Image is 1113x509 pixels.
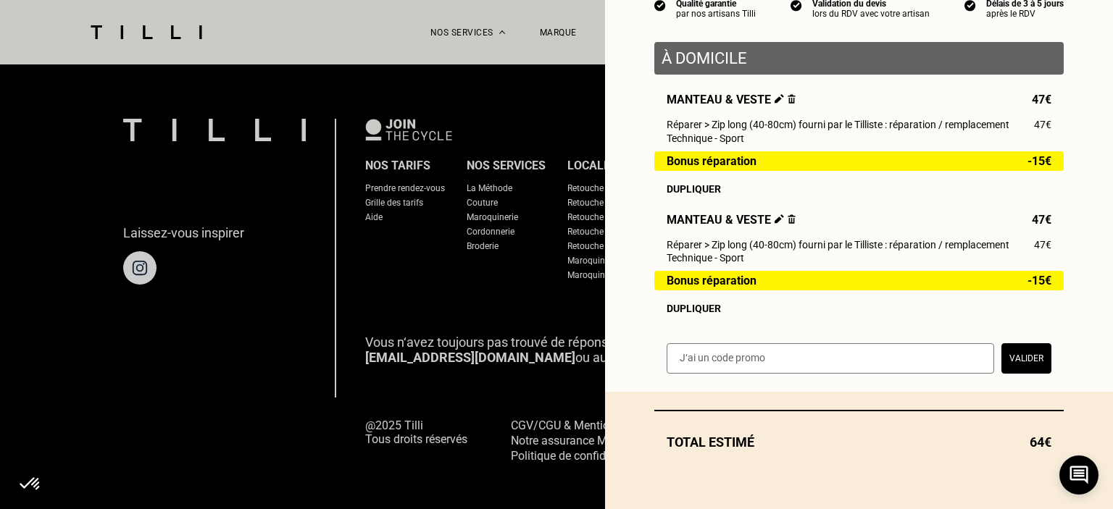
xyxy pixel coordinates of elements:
[654,434,1064,450] div: Total estimé
[788,214,796,224] img: Supprimer
[667,303,1051,314] div: Dupliquer
[1034,119,1051,130] span: 47€
[788,94,796,104] img: Supprimer
[986,9,1064,19] div: après le RDV
[667,183,1051,195] div: Dupliquer
[1027,155,1051,167] span: -15€
[1030,434,1051,450] span: 64€
[667,274,756,287] span: Bonus réparation
[667,343,994,374] input: J‘ai un code promo
[667,239,1009,251] span: Réparer > Zip long (40-80cm) fourni par le Tilliste : réparation / remplacement
[775,94,784,104] img: Éditer
[1034,239,1051,251] span: 47€
[1032,213,1051,227] span: 47€
[1032,93,1051,106] span: 47€
[667,252,744,264] span: Technique - Sport
[667,155,756,167] span: Bonus réparation
[1027,274,1051,287] span: -15€
[667,119,1009,130] span: Réparer > Zip long (40-80cm) fourni par le Tilliste : réparation / remplacement
[662,49,1056,67] p: À domicile
[667,213,796,227] span: Manteau & veste
[667,93,796,106] span: Manteau & veste
[812,9,930,19] div: lors du RDV avec votre artisan
[775,214,784,224] img: Éditer
[1001,343,1051,374] button: Valider
[676,9,756,19] div: par nos artisans Tilli
[667,132,744,144] span: Technique - Sport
